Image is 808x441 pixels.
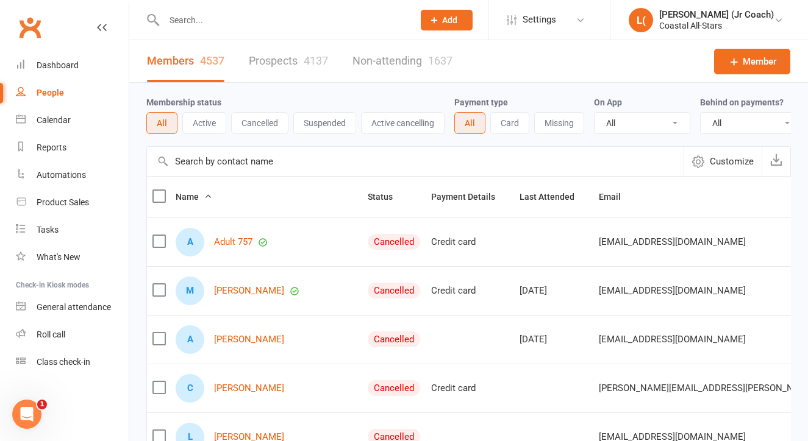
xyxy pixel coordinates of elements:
[37,400,47,409] span: 1
[37,88,64,97] div: People
[490,112,529,134] button: Card
[599,192,634,202] span: Email
[16,107,129,134] a: Calendar
[37,330,65,339] div: Roll call
[629,8,653,32] div: L(
[361,112,445,134] button: Active cancelling
[421,10,473,30] button: Add
[146,112,177,134] button: All
[214,286,284,296] a: [PERSON_NAME]
[147,40,224,82] a: Members4537
[659,9,774,20] div: [PERSON_NAME] (Jr Coach)
[368,283,420,298] div: Cancelled
[182,112,226,134] button: Active
[520,189,588,204] button: Last Attended
[368,189,406,204] button: Status
[520,286,588,296] div: [DATE]
[176,277,204,305] div: M
[684,147,762,176] button: Customize
[37,225,59,235] div: Tasks
[37,252,80,262] div: What's New
[37,143,66,152] div: Reports
[594,97,622,107] label: On App
[520,334,588,345] div: [DATE]
[454,112,485,134] button: All
[599,328,746,351] span: [EMAIL_ADDRESS][DOMAIN_NAME]
[16,321,129,348] a: Roll call
[249,40,328,82] a: Prospects4137
[710,154,754,169] span: Customize
[214,383,284,393] a: [PERSON_NAME]
[37,115,71,125] div: Calendar
[368,331,420,347] div: Cancelled
[368,234,420,250] div: Cancelled
[37,60,79,70] div: Dashboard
[12,400,41,429] iframe: Intercom live chat
[16,189,129,216] a: Product Sales
[442,15,457,25] span: Add
[231,112,288,134] button: Cancelled
[37,197,89,207] div: Product Sales
[176,374,204,403] div: C
[659,20,774,31] div: Coastal All-Stars
[293,112,356,134] button: Suspended
[352,40,452,82] a: Non-attending1637
[454,97,508,107] label: Payment type
[599,189,634,204] button: Email
[37,170,86,180] div: Automations
[214,237,252,247] a: Adult 757
[176,192,212,202] span: Name
[599,279,746,302] span: [EMAIL_ADDRESS][DOMAIN_NAME]
[214,334,284,345] a: [PERSON_NAME]
[431,189,509,204] button: Payment Details
[428,54,452,67] div: 1637
[16,348,129,376] a: Class kiosk mode
[743,54,776,69] span: Member
[16,294,129,321] a: General attendance kiosk mode
[16,161,129,189] a: Automations
[520,192,588,202] span: Last Attended
[368,192,406,202] span: Status
[431,286,509,296] div: Credit card
[534,112,584,134] button: Missing
[599,230,746,253] span: [EMAIL_ADDRESS][DOMAIN_NAME]
[146,97,221,107] label: Membership status
[176,325,204,354] div: A
[700,97,784,107] label: Behind on payments?
[160,12,405,29] input: Search...
[368,380,420,396] div: Cancelled
[431,383,509,393] div: Credit card
[147,147,684,176] input: Search by contact name
[37,357,90,367] div: Class check-in
[176,228,204,256] div: A
[431,192,509,202] span: Payment Details
[37,302,111,312] div: General attendance
[16,134,129,161] a: Reports
[431,237,509,247] div: Credit card
[304,54,328,67] div: 4137
[176,189,212,204] button: Name
[714,49,790,74] a: Member
[16,52,129,79] a: Dashboard
[16,216,129,244] a: Tasks
[200,54,224,67] div: 4537
[523,6,556,34] span: Settings
[15,12,45,43] a: Clubworx
[16,79,129,107] a: People
[16,244,129,271] a: What's New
